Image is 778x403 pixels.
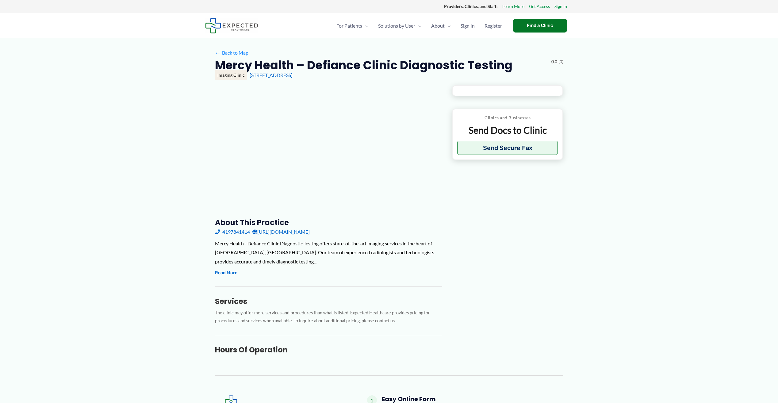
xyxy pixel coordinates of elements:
a: Learn More [502,2,524,10]
button: Read More [215,269,237,277]
span: Register [485,15,502,36]
span: Menu Toggle [445,15,451,36]
h3: Services [215,297,442,306]
span: Solutions by User [378,15,415,36]
h3: Hours of Operation [215,345,442,355]
p: The clinic may offer more services and procedures than what is listed. Expected Healthcare provid... [215,309,442,325]
span: Menu Toggle [415,15,421,36]
p: Clinics and Businesses [457,114,558,122]
h3: About this practice [215,218,442,227]
span: About [431,15,445,36]
img: Expected Healthcare Logo - side, dark font, small [205,18,258,33]
a: Find a Clinic [513,19,567,33]
a: [URL][DOMAIN_NAME] [252,227,310,236]
a: ←Back to Map [215,48,248,57]
div: Imaging Clinic [215,70,247,80]
a: Sign In [456,15,480,36]
a: Solutions by UserMenu Toggle [373,15,426,36]
a: For PatientsMenu Toggle [332,15,373,36]
nav: Primary Site Navigation [332,15,507,36]
a: Get Access [529,2,550,10]
a: Register [480,15,507,36]
h4: Easy Online Form [382,395,554,403]
span: (0) [558,58,563,66]
a: [STREET_ADDRESS] [250,72,293,78]
span: ← [215,50,221,56]
span: Sign In [461,15,475,36]
div: Mercy Health - Defiance Clinic Diagnostic Testing offers state-of-the-art imaging services in the... [215,239,442,266]
strong: Providers, Clinics, and Staff: [444,4,498,9]
span: For Patients [336,15,362,36]
span: Menu Toggle [362,15,368,36]
p: Send Docs to Clinic [457,124,558,136]
a: Sign In [554,2,567,10]
span: 0.0 [551,58,557,66]
a: AboutMenu Toggle [426,15,456,36]
h2: Mercy Health – Defiance Clinic Diagnostic Testing [215,58,512,73]
button: Send Secure Fax [457,141,558,155]
a: 4197841414 [215,227,250,236]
